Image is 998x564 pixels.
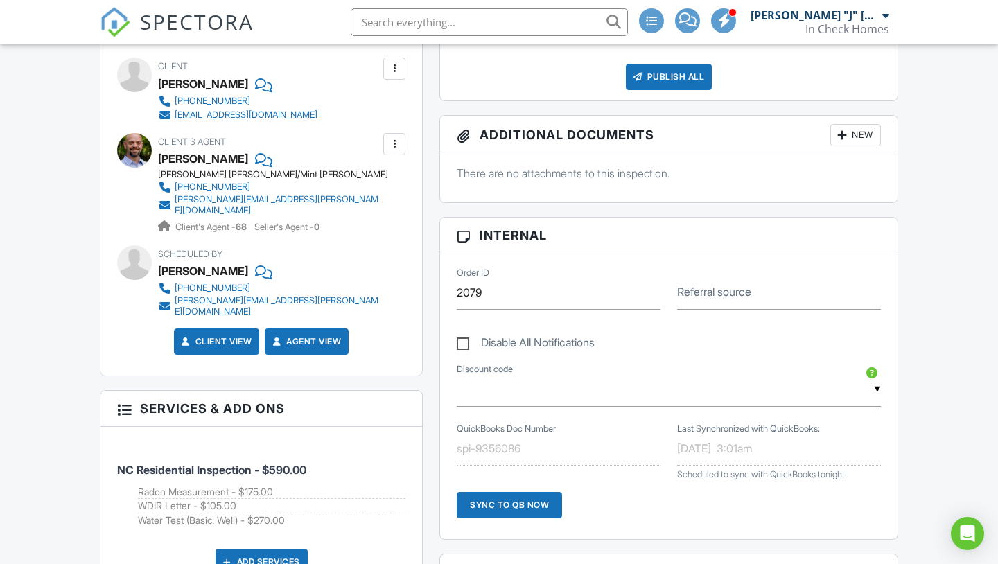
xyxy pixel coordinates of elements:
[158,169,391,180] div: [PERSON_NAME] [PERSON_NAME]/Mint [PERSON_NAME]
[805,22,889,36] div: In Check Homes
[830,124,881,146] div: New
[100,19,254,48] a: SPECTORA
[100,391,422,427] h3: Services & Add ons
[457,492,562,518] div: Sync to QB Now
[100,7,130,37] img: The Best Home Inspection Software - Spectora
[751,8,879,22] div: [PERSON_NAME] "J" [PERSON_NAME]
[179,335,252,349] a: Client View
[158,261,248,281] div: [PERSON_NAME]
[175,109,317,121] div: [EMAIL_ADDRESS][DOMAIN_NAME]
[175,182,250,193] div: [PHONE_NUMBER]
[158,61,188,71] span: Client
[158,281,380,295] a: [PHONE_NUMBER]
[138,485,405,500] li: Add on: Radon Measurement
[158,108,317,122] a: [EMAIL_ADDRESS][DOMAIN_NAME]
[158,194,380,216] a: [PERSON_NAME][EMAIL_ADDRESS][PERSON_NAME][DOMAIN_NAME]
[457,423,556,435] label: QuickBooks Doc Number
[440,218,898,254] h3: Internal
[314,222,319,232] strong: 0
[175,295,380,317] div: [PERSON_NAME][EMAIL_ADDRESS][PERSON_NAME][DOMAIN_NAME]
[140,7,254,36] span: SPECTORA
[175,283,250,294] div: [PHONE_NUMBER]
[175,222,249,232] span: Client's Agent -
[351,8,628,36] input: Search everything...
[440,116,898,155] h3: Additional Documents
[158,295,380,317] a: [PERSON_NAME][EMAIL_ADDRESS][PERSON_NAME][DOMAIN_NAME]
[677,469,845,479] span: Scheduled to sync with QuickBooks tonight
[158,73,248,94] div: [PERSON_NAME]
[138,499,405,513] li: Add on: WDIR Letter
[158,94,317,108] a: [PHONE_NUMBER]
[158,136,226,147] span: Client's Agent
[457,363,513,376] label: Discount code
[117,437,405,538] li: Service: NC Residential Inspection
[457,267,489,279] label: Order ID
[626,64,712,90] div: Publish All
[270,335,341,349] a: Agent View
[951,517,984,550] div: Open Intercom Messenger
[677,423,820,435] label: Last Synchronized with QuickBooks:
[236,222,247,232] strong: 68
[158,249,222,259] span: Scheduled By
[117,463,306,477] span: NC Residential Inspection - $590.00
[138,513,405,527] li: Add on: Water Test (Basic: Well)
[457,336,595,353] label: Disable All Notifications
[158,148,248,169] a: [PERSON_NAME]
[175,96,250,107] div: [PHONE_NUMBER]
[677,284,751,299] label: Referral source
[254,222,319,232] span: Seller's Agent -
[175,194,380,216] div: [PERSON_NAME][EMAIL_ADDRESS][PERSON_NAME][DOMAIN_NAME]
[457,166,881,181] p: There are no attachments to this inspection.
[158,180,380,194] a: [PHONE_NUMBER]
